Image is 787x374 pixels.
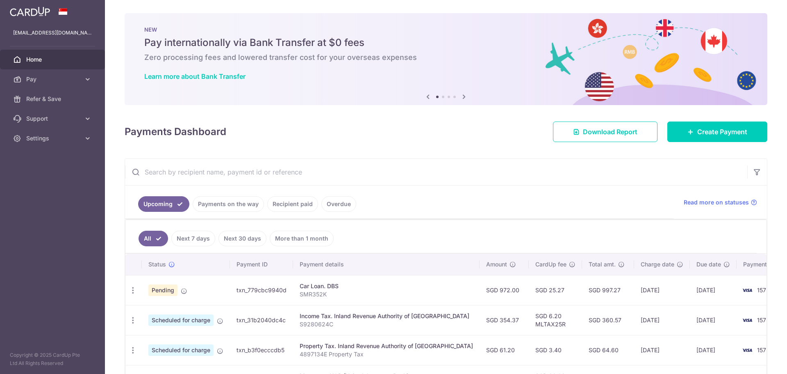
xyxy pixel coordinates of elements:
span: Scheduled for charge [148,344,214,356]
td: SGD 61.20 [480,335,529,365]
span: 1575 [757,317,769,324]
td: txn_779cbc9940d [230,275,293,305]
p: S9280624C [300,320,473,328]
th: Payment details [293,254,480,275]
h4: Payments Dashboard [125,124,226,139]
a: All [139,231,168,246]
div: Income Tax. Inland Revenue Authority of [GEOGRAPHIC_DATA] [300,312,473,320]
span: Amount [486,260,507,268]
span: Status [148,260,166,268]
td: [DATE] [634,305,690,335]
img: Bank Card [739,285,755,295]
td: SGD 360.57 [582,305,634,335]
td: txn_31b2040dc4c [230,305,293,335]
p: [EMAIL_ADDRESS][DOMAIN_NAME] [13,29,92,37]
td: [DATE] [690,335,737,365]
td: SGD 972.00 [480,275,529,305]
td: SGD 3.40 [529,335,582,365]
span: Download Report [583,127,637,137]
td: SGD 64.60 [582,335,634,365]
a: Upcoming [138,196,189,212]
td: [DATE] [634,335,690,365]
img: CardUp [10,7,50,16]
span: Support [26,115,80,123]
a: Learn more about Bank Transfer [144,72,246,80]
span: Home [26,55,80,64]
img: Bank Card [739,315,755,325]
span: Read more on statuses [684,198,749,207]
span: 1575 [757,287,769,294]
a: Next 30 days [218,231,266,246]
span: Due date [696,260,721,268]
td: [DATE] [690,275,737,305]
td: txn_b3f0ecccdb5 [230,335,293,365]
span: Create Payment [697,127,747,137]
td: [DATE] [690,305,737,335]
input: Search by recipient name, payment id or reference [125,159,747,185]
td: SGD 6.20 MLTAX25R [529,305,582,335]
p: NEW [144,26,748,33]
td: SGD 997.27 [582,275,634,305]
td: SGD 354.37 [480,305,529,335]
span: 1575 [757,346,769,353]
span: Settings [26,134,80,142]
a: Overdue [321,196,356,212]
a: More than 1 month [270,231,334,246]
span: Pending [148,285,177,296]
img: Bank Card [739,345,755,355]
span: Pay [26,75,80,83]
h5: Pay internationally via Bank Transfer at $0 fees [144,36,748,49]
a: Read more on statuses [684,198,757,207]
td: [DATE] [634,275,690,305]
span: Scheduled for charge [148,314,214,326]
p: SMR352K [300,290,473,298]
a: Download Report [553,122,657,142]
span: Charge date [641,260,674,268]
th: Payment ID [230,254,293,275]
img: Bank transfer banner [125,13,767,105]
a: Create Payment [667,122,767,142]
td: SGD 25.27 [529,275,582,305]
a: Payments on the way [193,196,264,212]
span: Total amt. [589,260,616,268]
p: 4897134E Property Tax [300,350,473,358]
h6: Zero processing fees and lowered transfer cost for your overseas expenses [144,53,748,62]
span: CardUp fee [535,260,566,268]
span: Refer & Save [26,95,80,103]
div: Property Tax. Inland Revenue Authority of [GEOGRAPHIC_DATA] [300,342,473,350]
a: Recipient paid [267,196,318,212]
div: Car Loan. DBS [300,282,473,290]
a: Next 7 days [171,231,215,246]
